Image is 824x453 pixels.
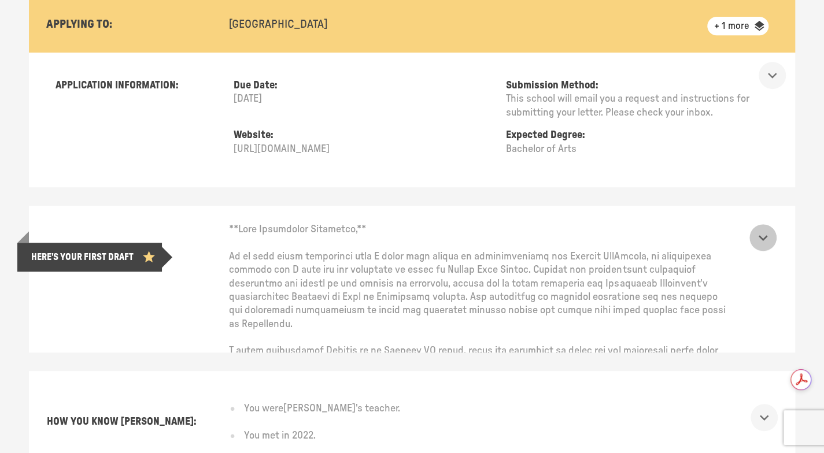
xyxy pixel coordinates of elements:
button: show more [759,62,786,89]
p: [URL][DOMAIN_NAME] [234,143,496,156]
p: HOW YOU KNOW [PERSON_NAME]: [47,415,196,429]
p: This school will email you a request and instructions for submitting your letter. Please check yo... [506,92,768,120]
p: [GEOGRAPHIC_DATA] [229,17,595,32]
p: APPLICATION INFORMATION: [56,79,178,92]
p: Bachelor of Arts [506,143,768,156]
p: HERE'S YOUR FIRST DRAFT [31,251,134,263]
p: [DATE] [234,92,496,106]
div: + 1 more [707,17,768,35]
span: + 1 more [707,20,756,32]
button: show more [751,404,778,431]
p: Due Date: [234,79,496,92]
p: Expected Degree: [506,129,768,142]
p: Submission Method: [506,79,768,92]
p: You were [PERSON_NAME] 's teacher . [244,402,400,415]
p: Website: [234,129,496,142]
p: You met in 2022 . [244,429,316,443]
p: APPLYING TO: [46,17,229,32]
button: show more [749,224,777,251]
